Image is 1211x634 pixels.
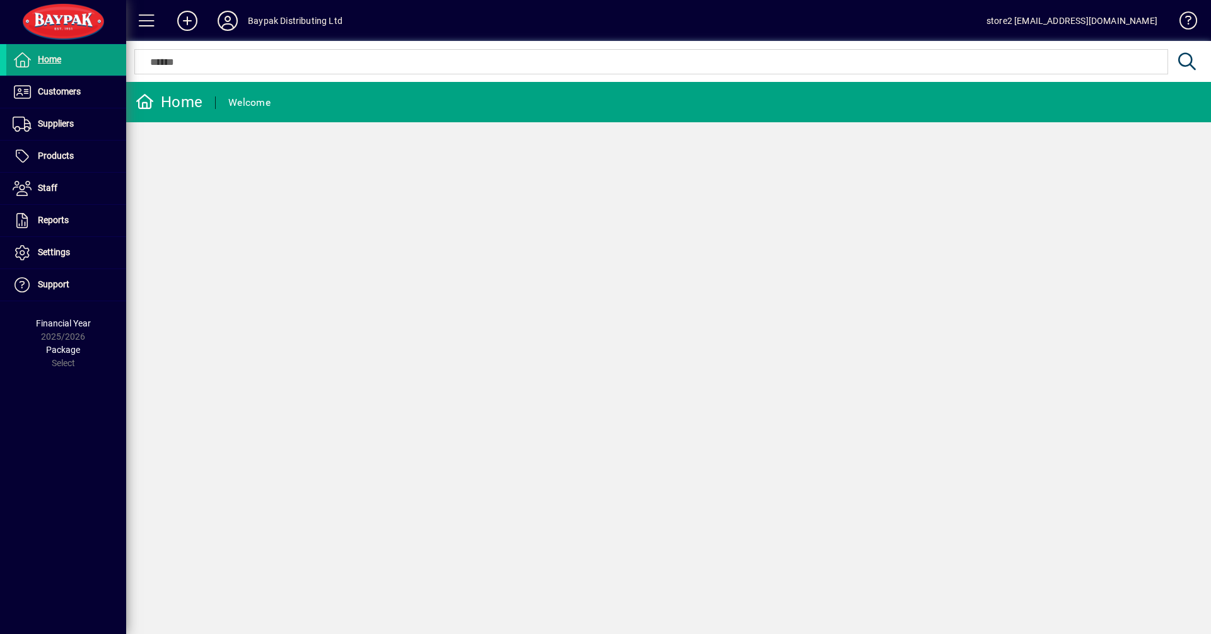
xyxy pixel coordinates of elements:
[38,118,74,129] span: Suppliers
[6,173,126,204] a: Staff
[167,9,208,32] button: Add
[228,93,271,113] div: Welcome
[1170,3,1195,43] a: Knowledge Base
[46,345,80,355] span: Package
[38,54,61,64] span: Home
[38,151,74,161] span: Products
[38,215,69,225] span: Reports
[248,11,342,31] div: Baypak Distributing Ltd
[38,183,57,193] span: Staff
[6,108,126,140] a: Suppliers
[38,86,81,96] span: Customers
[6,76,126,108] a: Customers
[38,247,70,257] span: Settings
[6,269,126,301] a: Support
[38,279,69,289] span: Support
[6,141,126,172] a: Products
[986,11,1157,31] div: store2 [EMAIL_ADDRESS][DOMAIN_NAME]
[6,237,126,268] a: Settings
[208,9,248,32] button: Profile
[136,92,202,112] div: Home
[6,205,126,236] a: Reports
[36,318,91,328] span: Financial Year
